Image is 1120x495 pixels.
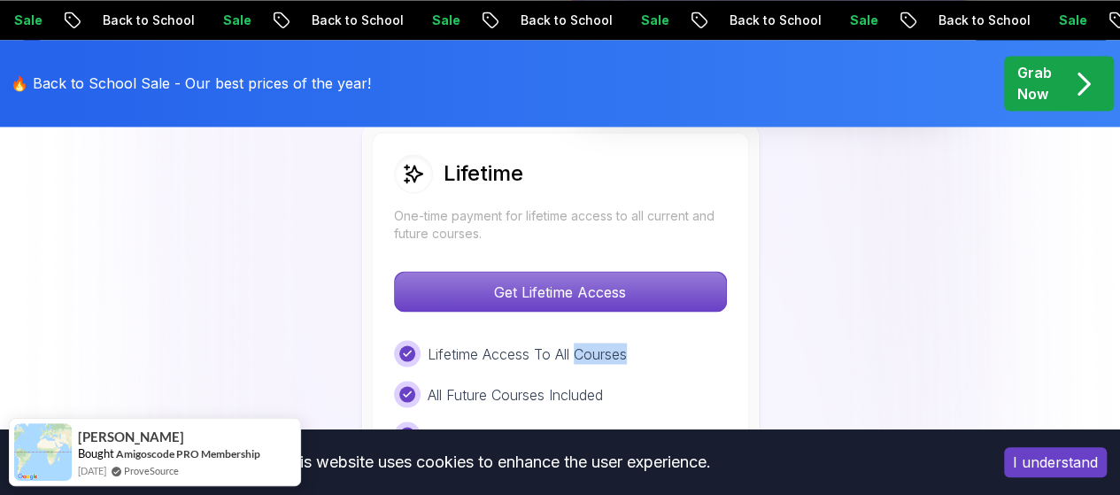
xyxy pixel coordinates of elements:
[712,12,832,29] p: Back to School
[13,443,977,482] div: This website uses cookies to enhance the user experience.
[428,383,603,405] p: All Future Courses Included
[395,272,726,311] p: Get Lifetime Access
[11,73,371,94] p: 🔥 Back to School Sale - Our best prices of the year!
[78,446,114,460] span: Bought
[414,12,471,29] p: Sale
[1017,62,1052,104] p: Grab Now
[394,271,727,312] button: Get Lifetime Access
[428,343,627,364] p: Lifetime Access To All Courses
[78,429,184,445] span: [PERSON_NAME]
[394,282,727,300] a: Get Lifetime Access
[444,159,523,188] h2: Lifetime
[428,424,603,445] p: Hands-on builds & projects
[1004,447,1107,477] button: Accept cookies
[124,463,179,478] a: ProveSource
[1041,12,1098,29] p: Sale
[921,12,1041,29] p: Back to School
[205,12,262,29] p: Sale
[503,12,623,29] p: Back to School
[623,12,680,29] p: Sale
[14,423,72,481] img: provesource social proof notification image
[394,207,727,243] p: One-time payment for lifetime access to all current and future courses.
[78,463,106,478] span: [DATE]
[85,12,205,29] p: Back to School
[832,12,889,29] p: Sale
[294,12,414,29] p: Back to School
[116,447,260,460] a: Amigoscode PRO Membership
